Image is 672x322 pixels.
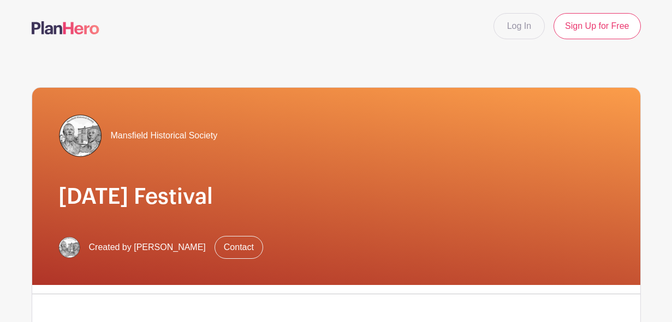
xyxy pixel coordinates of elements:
img: logo-507f7623f17ff9eddc593b1ce0a138ce2505c220e1c5a4e2b4648c50719b7d32.svg [32,21,99,34]
img: mhs-logo-transparent%20-%20small.png [58,114,102,157]
a: Contact [215,236,263,259]
span: Mansfield Historical Society [111,129,218,142]
img: mhs-logo-transparent%20-%20small.png [58,236,80,258]
a: Log In [493,13,545,39]
h1: [DATE] Festival [58,184,614,210]
a: Sign Up for Free [554,13,640,39]
span: Created by [PERSON_NAME] [89,241,206,254]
